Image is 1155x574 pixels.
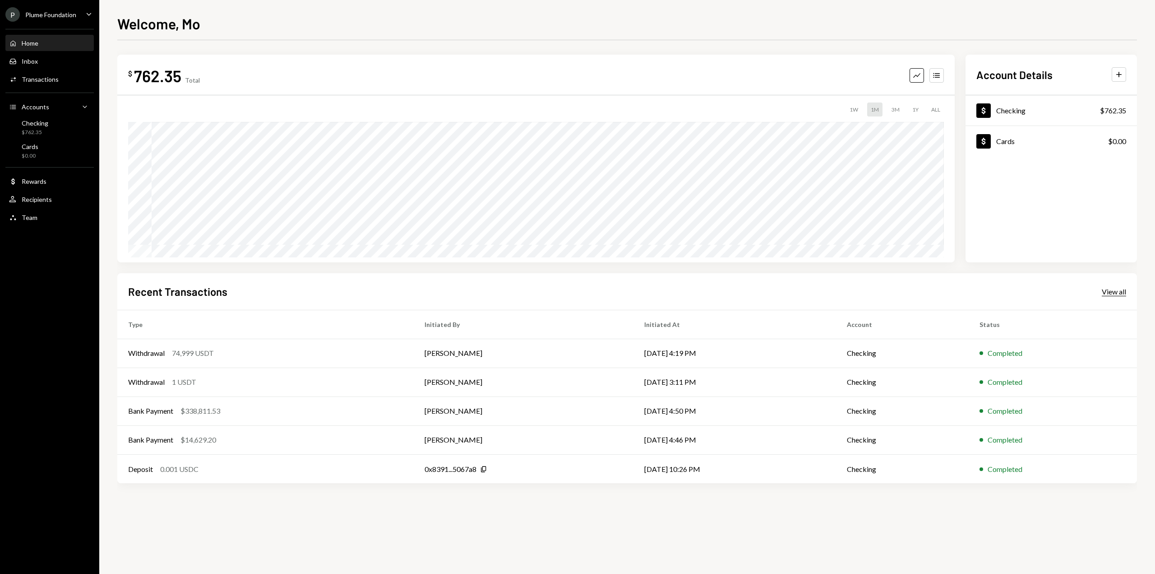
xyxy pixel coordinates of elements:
div: $14,629.20 [180,434,216,445]
div: Completed [988,348,1022,359]
h2: Account Details [976,67,1053,82]
a: Transactions [5,71,94,87]
td: [DATE] 4:50 PM [633,397,836,425]
a: Cards$0.00 [5,140,94,162]
div: Completed [988,406,1022,416]
div: Checking [996,106,1026,115]
th: Initiated At [633,310,836,339]
div: 1M [867,103,882,117]
a: Home [5,35,94,51]
th: Status [969,310,1137,339]
div: 3M [888,103,903,117]
div: P [5,7,20,22]
div: 0.001 USDC [160,464,199,475]
a: Rewards [5,173,94,189]
td: Checking [836,454,969,483]
td: Checking [836,425,969,454]
td: [DATE] 3:11 PM [633,368,836,397]
td: Checking [836,368,969,397]
div: $338,811.53 [180,406,220,416]
div: 1Y [909,103,922,117]
div: 74,999 USDT [172,348,214,359]
div: 1W [846,103,862,117]
div: Accounts [22,103,49,111]
td: [PERSON_NAME] [414,339,633,368]
div: $762.35 [22,129,48,136]
td: [PERSON_NAME] [414,425,633,454]
div: Bank Payment [128,406,173,416]
div: Plume Foundation [25,11,76,19]
div: Withdrawal [128,377,165,387]
div: Rewards [22,177,46,185]
a: View all [1102,286,1126,296]
th: Account [836,310,969,339]
a: Inbox [5,53,94,69]
div: Completed [988,377,1022,387]
div: Total [185,76,200,84]
a: Checking$762.35 [5,117,94,138]
div: Withdrawal [128,348,165,359]
div: $ [128,69,132,78]
div: 762.35 [134,65,181,86]
div: Cards [22,143,38,150]
a: Cards$0.00 [966,126,1137,156]
td: [DATE] 4:19 PM [633,339,836,368]
td: [PERSON_NAME] [414,368,633,397]
h2: Recent Transactions [128,284,227,299]
div: View all [1102,287,1126,296]
div: Home [22,39,38,47]
div: Bank Payment [128,434,173,445]
div: $0.00 [1108,136,1126,147]
div: 0x8391...5067a8 [425,464,476,475]
div: Transactions [22,75,59,83]
div: Deposit [128,464,153,475]
div: Recipients [22,196,52,203]
a: Accounts [5,98,94,115]
div: Completed [988,434,1022,445]
td: Checking [836,397,969,425]
div: Team [22,214,37,221]
div: $762.35 [1100,105,1126,116]
th: Initiated By [414,310,633,339]
div: Checking [22,119,48,127]
div: $0.00 [22,152,38,160]
div: Cards [996,137,1015,145]
div: ALL [928,103,944,117]
td: Checking [836,339,969,368]
a: Recipients [5,191,94,207]
div: Inbox [22,57,38,65]
td: [DATE] 10:26 PM [633,454,836,483]
div: 1 USDT [172,377,196,387]
a: Team [5,209,94,225]
div: Completed [988,464,1022,475]
th: Type [117,310,414,339]
a: Checking$762.35 [966,95,1137,126]
h1: Welcome, Mo [117,14,200,33]
td: [PERSON_NAME] [414,397,633,425]
td: [DATE] 4:46 PM [633,425,836,454]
